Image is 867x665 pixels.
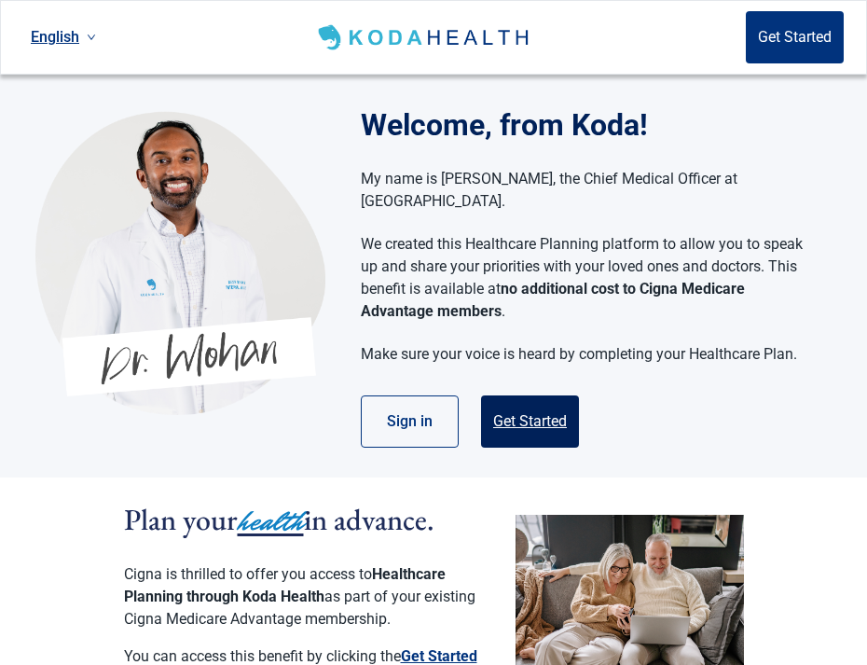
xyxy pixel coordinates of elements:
[361,233,804,323] p: We created this Healthcare Planning platform to allow you to speak up and share your priorities w...
[361,395,459,448] button: Sign in
[361,168,804,213] p: My name is [PERSON_NAME], the Chief Medical Officer at [GEOGRAPHIC_DATA].
[314,22,535,52] img: Koda Health
[23,21,103,52] a: Current language: English
[361,103,822,147] h1: Welcome, from Koda!
[304,500,434,539] span: in advance.
[746,11,844,63] button: Get Started
[124,500,238,539] span: Plan your
[35,111,325,415] img: Koda Health
[361,343,804,366] p: Make sure your voice is heard by completing your Healthcare Plan.
[124,565,372,583] span: Cigna is thrilled to offer you access to
[481,395,579,448] button: Get Started
[238,501,304,542] span: health
[361,280,745,320] strong: no additional cost to Cigna Medicare Advantage members
[87,33,96,42] span: down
